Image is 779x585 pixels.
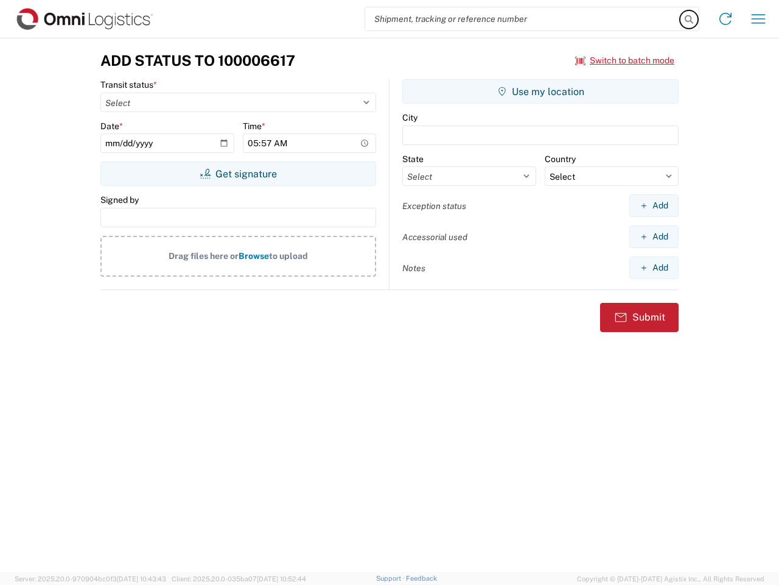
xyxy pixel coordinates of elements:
[100,194,139,205] label: Signed by
[376,575,407,582] a: Support
[629,194,679,217] button: Add
[243,121,265,132] label: Time
[365,7,680,30] input: Shipment, tracking or reference number
[402,112,417,123] label: City
[575,51,674,71] button: Switch to batch mode
[406,575,437,582] a: Feedback
[117,575,166,583] span: [DATE] 10:43:43
[239,251,269,261] span: Browse
[100,161,376,186] button: Get signature
[402,200,466,211] label: Exception status
[402,232,467,243] label: Accessorial used
[100,52,295,69] h3: Add Status to 100006617
[629,225,679,248] button: Add
[402,263,425,274] label: Notes
[577,573,764,584] span: Copyright © [DATE]-[DATE] Agistix Inc., All Rights Reserved
[172,575,306,583] span: Client: 2025.20.0-035ba07
[100,121,123,132] label: Date
[402,79,679,104] button: Use my location
[15,575,166,583] span: Server: 2025.20.0-970904bc0f3
[402,154,424,165] label: State
[257,575,306,583] span: [DATE] 10:52:44
[100,79,157,90] label: Transit status
[545,154,576,165] label: Country
[169,251,239,261] span: Drag files here or
[600,303,679,332] button: Submit
[269,251,308,261] span: to upload
[629,257,679,279] button: Add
